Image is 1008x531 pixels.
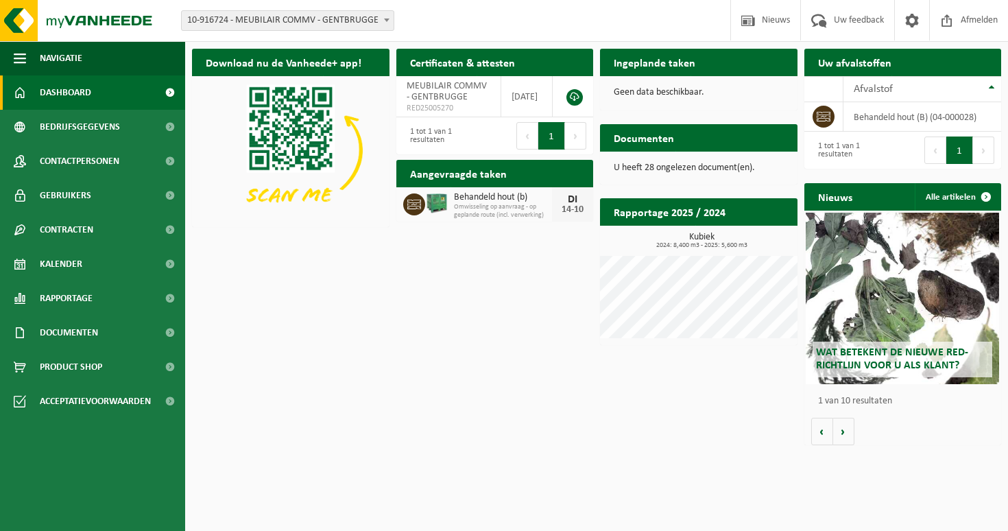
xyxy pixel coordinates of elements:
span: Gebruikers [40,178,91,213]
button: Vorige [811,418,833,445]
div: 1 tot 1 van 1 resultaten [403,121,488,151]
h2: Ingeplande taken [600,49,709,75]
button: Previous [516,122,538,150]
h2: Aangevraagde taken [396,160,520,187]
h2: Rapportage 2025 / 2024 [600,198,739,225]
a: Bekijk rapportage [695,225,796,252]
button: Previous [924,137,946,164]
td: [DATE] [501,76,553,117]
span: Afvalstof [854,84,893,95]
h2: Download nu de Vanheede+ app! [192,49,375,75]
h2: Certificaten & attesten [396,49,529,75]
span: Acceptatievoorwaarden [40,384,151,418]
a: Alle artikelen [915,183,1000,211]
span: Rapportage [40,281,93,316]
span: Bedrijfsgegevens [40,110,120,144]
button: 1 [538,122,565,150]
span: Wat betekent de nieuwe RED-richtlijn voor u als klant? [816,347,968,371]
p: Geen data beschikbaar. [614,88,784,97]
div: 14-10 [559,205,586,215]
h3: Kubiek [607,233,797,249]
span: MEUBILAIR COMMV - GENTBRUGGE [407,81,487,102]
span: 10-916724 - MEUBILAIR COMMV - GENTBRUGGE [181,10,394,31]
span: 2024: 8,400 m3 - 2025: 5,600 m3 [607,242,797,249]
span: 10-916724 - MEUBILAIR COMMV - GENTBRUGGE [182,11,394,30]
p: 1 van 10 resultaten [818,397,995,406]
h2: Uw afvalstoffen [804,49,905,75]
span: Product Shop [40,350,102,384]
td: behandeld hout (B) (04-000028) [843,102,1001,132]
p: U heeft 28 ongelezen document(en). [614,163,784,173]
span: Dashboard [40,75,91,110]
div: DI [559,194,586,205]
span: Navigatie [40,41,82,75]
h2: Nieuws [804,183,866,210]
iframe: chat widget [7,501,229,531]
span: Documenten [40,316,98,350]
a: Wat betekent de nieuwe RED-richtlijn voor u als klant? [806,213,999,384]
button: 1 [946,137,973,164]
span: Omwisseling op aanvraag - op geplande route (incl. verwerking) [454,203,553,220]
button: Volgende [833,418,854,445]
img: PB-HB-1400-HPE-GN-01 [425,191,448,215]
span: Kalender [40,247,82,281]
div: 1 tot 1 van 1 resultaten [811,135,896,165]
h2: Documenten [600,124,688,151]
span: Contactpersonen [40,144,119,178]
button: Next [565,122,586,150]
span: Behandeld hout (b) [454,192,553,203]
span: RED25005270 [407,103,491,114]
button: Next [973,137,994,164]
span: Contracten [40,213,93,247]
img: Download de VHEPlus App [192,76,389,224]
